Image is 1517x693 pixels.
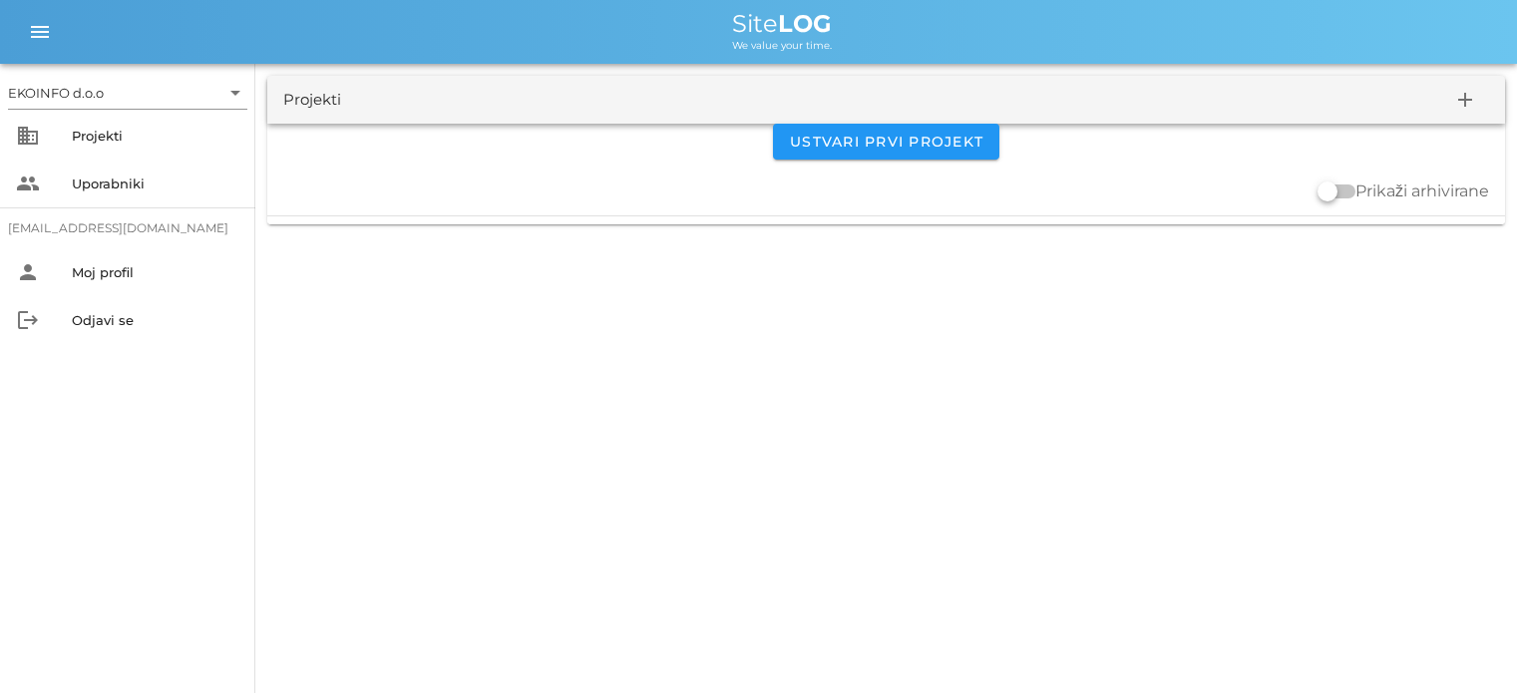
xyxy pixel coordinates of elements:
[16,260,40,284] i: person
[732,9,832,38] span: Site
[16,172,40,195] i: people
[732,39,832,52] span: We value your time.
[1453,88,1477,112] i: add
[283,89,341,112] div: Projekti
[8,84,104,102] div: EKOINFO d.o.o
[16,308,40,332] i: logout
[72,128,239,144] div: Projekti
[1355,181,1489,201] label: Prikaži arhivirane
[72,175,239,191] div: Uporabniki
[28,20,52,44] i: menu
[72,312,239,328] div: Odjavi se
[778,9,832,38] b: LOG
[789,133,983,151] span: Ustvari prvi projekt
[223,81,247,105] i: arrow_drop_down
[16,124,40,148] i: business
[773,124,999,160] button: Ustvari prvi projekt
[8,77,247,109] div: EKOINFO d.o.o
[72,264,239,280] div: Moj profil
